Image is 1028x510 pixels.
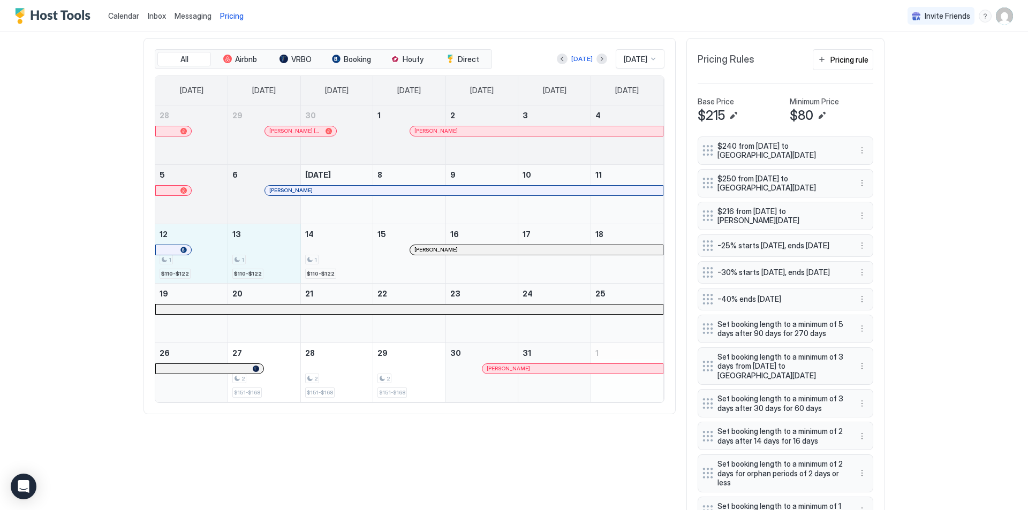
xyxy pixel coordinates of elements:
span: [DATE] [624,55,647,64]
td: October 2, 2025 [445,105,518,165]
a: Thursday [459,76,504,105]
button: Pricing rule [813,49,873,70]
button: More options [856,430,868,443]
span: $80 [790,108,813,124]
a: Wednesday [387,76,432,105]
span: 24 [523,289,533,298]
a: October 19, 2025 [155,284,228,303]
div: menu [856,239,868,252]
div: $240 from [DATE] to [GEOGRAPHIC_DATA][DATE] menu [698,136,873,165]
span: -40% ends [DATE] [717,294,845,304]
td: October 7, 2025 [300,164,373,224]
td: October 15, 2025 [373,224,446,283]
td: October 13, 2025 [228,224,301,283]
button: Next month [596,54,607,64]
span: 23 [450,289,460,298]
button: Previous month [557,54,568,64]
div: menu [979,10,992,22]
button: VRBO [269,52,322,67]
button: Direct [436,52,489,67]
span: 31 [523,348,531,357]
button: [DATE] [570,52,594,65]
div: Set booking length to a minimum of 2 days after 14 days for 16 days menu [698,422,873,450]
button: More options [856,467,868,479]
td: October 21, 2025 [300,283,373,342]
div: Open Intercom Messenger [11,474,36,499]
span: [DATE] [615,86,639,95]
td: November 1, 2025 [591,342,663,402]
div: [DATE] [571,54,593,64]
a: October 1, 2025 [373,105,445,125]
div: tab-group [155,49,492,70]
span: 12 [160,230,168,239]
span: $216 from [DATE] to [PERSON_NAME][DATE] [717,207,845,225]
a: October 6, 2025 [228,165,300,185]
a: October 25, 2025 [591,284,663,303]
td: October 12, 2025 [155,224,228,283]
span: [DATE] [325,86,349,95]
div: [PERSON_NAME] [269,187,659,194]
a: October 2, 2025 [446,105,518,125]
td: October 10, 2025 [518,164,591,224]
span: 19 [160,289,168,298]
a: October 23, 2025 [446,284,518,303]
button: More options [856,397,868,410]
span: $250 from [DATE] to [GEOGRAPHIC_DATA][DATE] [717,174,845,193]
a: November 1, 2025 [591,343,663,363]
button: All [157,52,211,67]
a: October 16, 2025 [446,224,518,244]
span: 15 [377,230,386,239]
td: September 30, 2025 [300,105,373,165]
div: $216 from [DATE] to [PERSON_NAME][DATE] menu [698,202,873,230]
td: October 27, 2025 [228,342,301,402]
span: Calendar [108,11,139,20]
a: October 29, 2025 [373,343,445,363]
span: $110-$122 [234,270,262,277]
span: [DATE] [543,86,566,95]
span: Direct [458,55,479,64]
button: Edit [815,109,828,122]
td: October 28, 2025 [300,342,373,402]
div: Pricing rule [830,54,868,65]
span: 11 [595,170,602,179]
span: 13 [232,230,241,239]
button: Houfy [380,52,434,67]
td: October 18, 2025 [591,224,663,283]
div: [PERSON_NAME] [414,127,659,134]
div: Set booking length to a minimum of 5 days after 90 days for 270 days menu [698,315,873,343]
a: October 27, 2025 [228,343,300,363]
span: Base Price [698,97,734,106]
a: October 7, 2025 [301,165,373,185]
td: October 5, 2025 [155,164,228,224]
div: menu [856,322,868,335]
span: [PERSON_NAME] [414,246,458,253]
span: Pricing Rules [698,54,754,66]
div: menu [856,430,868,443]
span: $151-$168 [234,389,260,396]
button: Booking [324,52,378,67]
td: October 25, 2025 [591,283,663,342]
span: 29 [232,111,243,120]
div: [PERSON_NAME] [487,365,659,372]
span: -25% starts [DATE], ends [DATE] [717,241,845,250]
a: October 31, 2025 [518,343,591,363]
td: October 3, 2025 [518,105,591,165]
span: 16 [450,230,459,239]
div: Set booking length to a minimum of 3 days from [DATE] to [GEOGRAPHIC_DATA][DATE] menu [698,347,873,385]
span: 4 [595,111,601,120]
span: $151-$168 [379,389,405,396]
span: 28 [160,111,169,120]
td: October 1, 2025 [373,105,446,165]
span: 8 [377,170,382,179]
a: October 21, 2025 [301,284,373,303]
span: [DATE] [305,170,331,179]
div: -25% starts [DATE], ends [DATE] menu [698,234,873,257]
div: -30% starts [DATE], ends [DATE] menu [698,261,873,284]
span: 2 [450,111,455,120]
a: October 5, 2025 [155,165,228,185]
div: [PERSON_NAME] [414,246,659,253]
td: October 4, 2025 [591,105,663,165]
a: October 8, 2025 [373,165,445,185]
span: 1 [314,256,317,263]
td: October 19, 2025 [155,283,228,342]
